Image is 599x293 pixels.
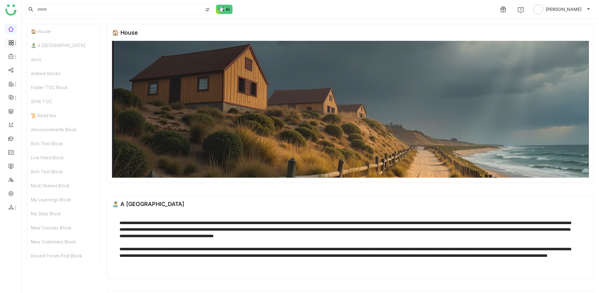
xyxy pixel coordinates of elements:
img: 68553b2292361c547d91f02a [112,41,589,178]
div: New Customers Block [27,235,100,249]
div: Most Shared Block [27,179,100,193]
div: New Courses Block [27,221,100,235]
button: [PERSON_NAME] [532,4,592,14]
span: [PERSON_NAME] [546,6,582,13]
img: logo [5,4,17,16]
div: 🏝️ A [GEOGRAPHIC_DATA] [112,201,184,207]
img: ask-buddy-normal.svg [216,5,233,14]
div: My Stats Block [27,207,100,221]
div: 🏠 House [112,29,138,36]
div: Announcements Block [27,122,100,137]
div: 🏠 House [27,24,100,38]
div: Rich Text Block [27,137,100,151]
div: Live Feed Block [27,151,100,165]
div: docs [27,52,100,66]
img: avatar [533,4,543,14]
div: SDW TOC [27,94,100,108]
div: Rich Text Block [27,165,100,179]
div: 📜 Read this [27,108,100,122]
img: help.svg [518,7,524,13]
div: Recent Forum Post Block [27,249,100,263]
div: My Learnings Block [27,193,100,207]
img: search-type.svg [205,7,210,12]
div: 🏝️ A [GEOGRAPHIC_DATA] [27,38,100,52]
div: embed blocks [27,66,100,80]
div: Folder TOC Block [27,80,100,94]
